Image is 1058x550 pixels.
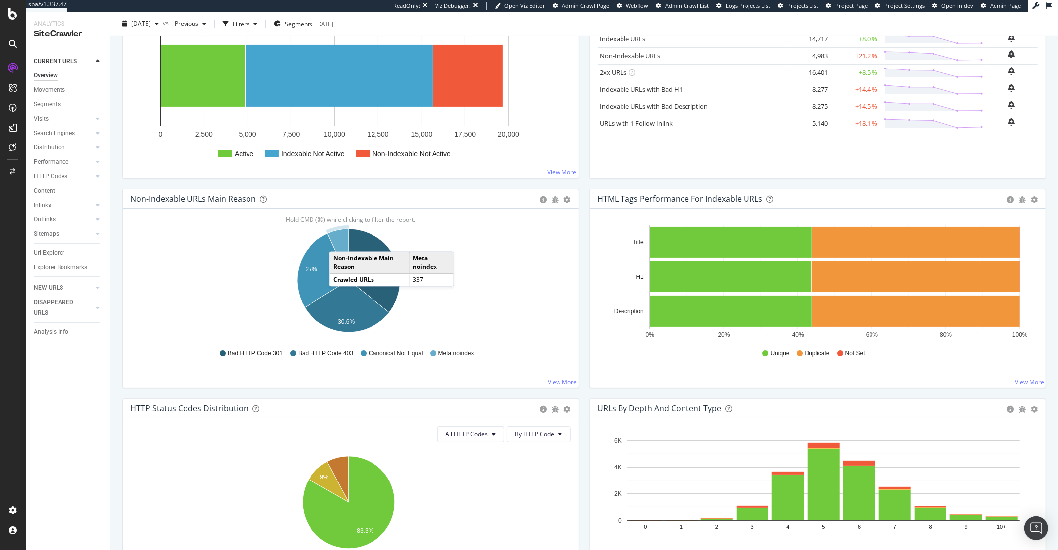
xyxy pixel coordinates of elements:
[1019,196,1026,203] div: bug
[495,2,545,10] a: Open Viz Editor
[130,403,249,413] div: HTTP Status Codes Distribution
[929,524,932,530] text: 8
[858,524,861,530] text: 6
[805,349,830,358] span: Duplicate
[34,214,93,225] a: Outlinks
[632,239,644,246] text: Title
[866,331,878,338] text: 60%
[34,157,93,167] a: Performance
[750,524,753,530] text: 3
[600,51,661,60] a: Non-Indexable URLs
[618,517,622,524] text: 0
[830,115,880,132] td: +18.1 %
[131,19,151,28] span: 2025 Sep. 28th
[285,19,312,28] span: Segments
[1031,406,1038,412] div: gear
[330,274,409,286] td: Crawled URLs
[315,19,333,28] div: [DATE]
[34,56,77,67] div: CURRENT URLS
[393,2,420,10] div: ReadOnly:
[357,528,373,535] text: 83.3%
[409,274,454,286] td: 337
[437,426,504,442] button: All HTTP Codes
[540,406,547,412] div: circle-info
[34,85,65,95] div: Movements
[656,2,709,10] a: Admin Crawl List
[1008,84,1015,92] div: bell-plus
[446,430,488,438] span: All HTTP Codes
[636,274,644,280] text: H1
[34,229,59,239] div: Sitemaps
[830,98,880,115] td: +14.5 %
[600,102,708,111] a: Indexable URLs with Bad Description
[645,331,654,338] text: 0%
[435,2,471,10] div: Viz Debugger:
[34,114,93,124] a: Visits
[239,130,256,138] text: 5,000
[1008,101,1015,109] div: bell-plus
[34,200,93,210] a: Inlinks
[600,68,627,77] a: 2xx URLs
[34,157,68,167] div: Performance
[34,128,93,138] a: Search Engines
[600,85,683,94] a: Indexable URLs with Bad H1
[792,331,804,338] text: 40%
[324,130,345,138] text: 10,000
[726,2,770,9] span: Logs Projects List
[34,297,84,318] div: DISAPPEARED URLS
[1031,196,1038,203] div: gear
[981,2,1021,10] a: Admin Page
[34,128,75,138] div: Search Engines
[644,524,647,530] text: 0
[540,196,547,203] div: circle-info
[614,308,643,315] text: Description
[34,262,87,273] div: Explorer Bookmarks
[771,349,790,358] span: Unique
[130,225,566,340] div: A chart.
[1019,406,1026,412] div: bug
[34,56,93,67] a: CURRENT URLS
[130,194,256,204] div: Non-Indexable URLs Main Reason
[34,248,64,258] div: Url Explorer
[778,2,818,10] a: Projects List
[932,2,973,10] a: Open in dev
[787,2,818,9] span: Projects List
[598,434,1034,550] svg: A chart.
[233,19,249,28] div: Filters
[614,464,622,471] text: 4K
[515,430,555,438] span: By HTTP Code
[34,186,103,196] a: Content
[34,262,103,273] a: Explorer Bookmarks
[875,2,925,10] a: Project Settings
[34,200,51,210] div: Inlinks
[504,2,545,9] span: Open Viz Editor
[598,225,1034,340] svg: A chart.
[1008,34,1015,42] div: bell-plus
[614,490,622,497] text: 2K
[564,196,571,203] div: gear
[320,474,329,481] text: 9%
[1015,378,1044,386] a: View More
[34,70,103,81] a: Overview
[562,2,609,9] span: Admin Crawl Page
[34,171,67,182] div: HTTP Codes
[1012,331,1028,338] text: 100%
[598,194,763,204] div: HTML Tags Performance for Indexable URLs
[411,130,433,138] text: 15,000
[34,214,56,225] div: Outlinks
[34,28,102,40] div: SiteCrawler
[338,319,355,326] text: 30.6%
[715,524,718,530] text: 2
[791,30,830,48] td: 14,717
[1024,516,1048,540] div: Open Intercom Messenger
[130,15,566,170] div: A chart.
[614,437,622,444] text: 6K
[830,81,880,98] td: +14.4 %
[791,47,830,64] td: 4,983
[626,2,648,9] span: Webflow
[598,403,722,413] div: URLs by Depth and Content Type
[498,130,519,138] text: 20,000
[548,378,577,386] a: View More
[235,150,253,158] text: Active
